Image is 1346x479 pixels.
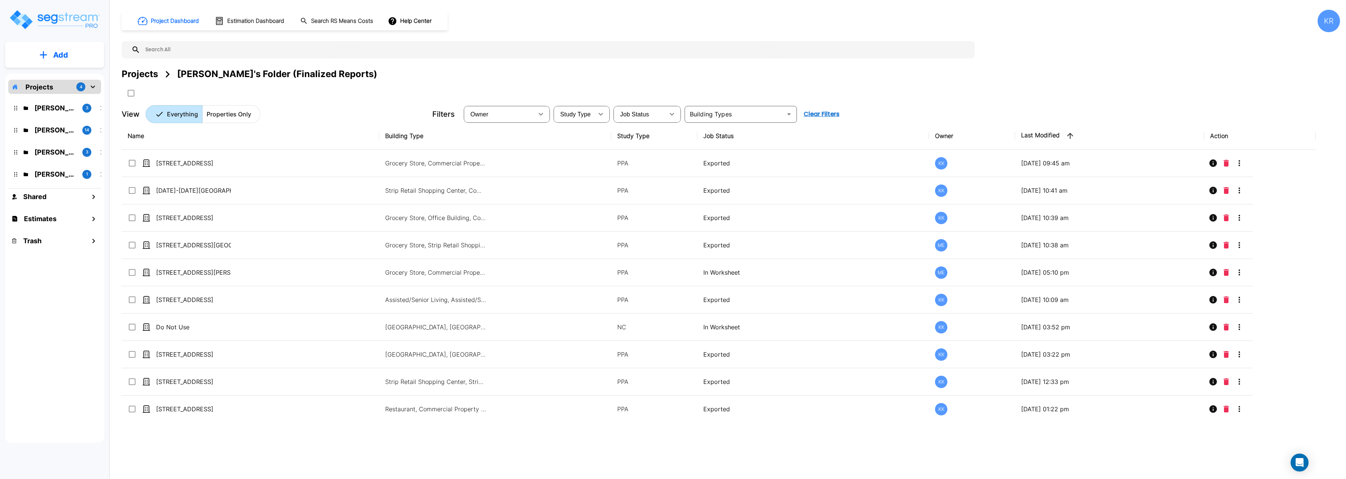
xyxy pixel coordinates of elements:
[1232,156,1247,171] button: More-Options
[1021,295,1198,304] p: [DATE] 10:09 am
[1021,350,1198,359] p: [DATE] 03:22 pm
[617,405,691,414] p: PPA
[80,84,82,90] p: 4
[140,41,971,58] input: Search All
[1221,238,1232,253] button: Delete
[1015,122,1204,150] th: Last Modified
[86,171,88,177] p: 1
[1318,10,1340,32] div: KR
[86,105,88,111] p: 3
[24,214,57,224] h1: Estimates
[1206,156,1221,171] button: Info
[703,350,923,359] p: Exported
[385,213,486,222] p: Grocery Store, Office Building, Commercial Property Site
[1021,323,1198,332] p: [DATE] 03:52 pm
[560,111,591,118] span: Study Type
[156,295,231,304] p: [STREET_ADDRESS]
[1206,402,1221,417] button: Info
[1221,374,1232,389] button: Delete
[703,241,923,250] p: Exported
[617,323,691,332] p: NC
[23,236,42,246] h1: Trash
[1221,292,1232,307] button: Delete
[1232,292,1247,307] button: More-Options
[935,376,947,388] div: KK
[784,109,794,119] button: Open
[385,268,486,277] p: Grocery Store, Commercial Property Site
[1021,405,1198,414] p: [DATE] 01:22 pm
[385,350,486,359] p: [GEOGRAPHIC_DATA], [GEOGRAPHIC_DATA]
[1206,183,1221,198] button: Info
[311,17,373,25] h1: Search RS Means Costs
[1232,402,1247,417] button: More-Options
[9,9,100,30] img: Logo
[703,213,923,222] p: Exported
[207,110,251,119] p: Properties Only
[1221,320,1232,335] button: Delete
[703,405,923,414] p: Exported
[146,105,261,123] div: Platform
[703,159,923,168] p: Exported
[122,109,140,120] p: View
[1206,265,1221,280] button: Info
[1232,320,1247,335] button: More-Options
[146,105,202,123] button: Everything
[385,186,486,195] p: Strip Retail Shopping Center, Commercial Property Site
[703,377,923,386] p: Exported
[34,125,76,135] p: Kristina's Folder (Finalized Reports)
[1206,292,1221,307] button: Info
[379,122,611,150] th: Building Type
[555,104,593,125] div: Select
[1021,186,1198,195] p: [DATE] 10:41 am
[935,266,947,279] div: ME
[703,268,923,277] p: In Worksheet
[1232,238,1247,253] button: More-Options
[620,111,649,118] span: Job Status
[1232,374,1247,389] button: More-Options
[156,405,231,414] p: [STREET_ADDRESS]
[1221,402,1232,417] button: Delete
[177,67,377,81] div: [PERSON_NAME]'s Folder (Finalized Reports)
[25,82,53,92] p: Projects
[151,17,199,25] h1: Project Dashboard
[156,377,231,386] p: [STREET_ADDRESS]
[935,157,947,170] div: KK
[23,192,46,202] h1: Shared
[465,104,533,125] div: Select
[156,350,231,359] p: [STREET_ADDRESS]
[156,268,231,277] p: [STREET_ADDRESS][PERSON_NAME]
[1021,159,1198,168] p: [DATE] 09:45 am
[385,159,486,168] p: Grocery Store, Commercial Property Site
[617,350,691,359] p: PPA
[1221,265,1232,280] button: Delete
[122,67,158,81] div: Projects
[202,105,261,123] button: Properties Only
[1232,210,1247,225] button: More-Options
[1206,374,1221,389] button: Info
[53,49,68,61] p: Add
[935,321,947,333] div: KK
[1021,268,1198,277] p: [DATE] 05:10 pm
[617,295,691,304] p: PPA
[156,159,231,168] p: [STREET_ADDRESS]
[703,186,923,195] p: Exported
[34,103,76,113] p: Karina's Folder
[297,14,377,28] button: Search RS Means Costs
[617,213,691,222] p: PPA
[386,14,435,28] button: Help Center
[615,104,664,125] div: Select
[1204,122,1316,150] th: Action
[1221,210,1232,225] button: Delete
[935,239,947,251] div: ME
[1291,454,1309,472] div: Open Intercom Messenger
[385,405,486,414] p: Restaurant, Commercial Property Site
[156,323,231,332] p: Do Not Use
[227,17,284,25] h1: Estimation Dashboard
[935,403,947,415] div: KK
[617,186,691,195] p: PPA
[1021,213,1198,222] p: [DATE] 10:39 am
[122,122,379,150] th: Name
[1232,183,1247,198] button: More-Options
[611,122,697,150] th: Study Type
[432,109,455,120] p: Filters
